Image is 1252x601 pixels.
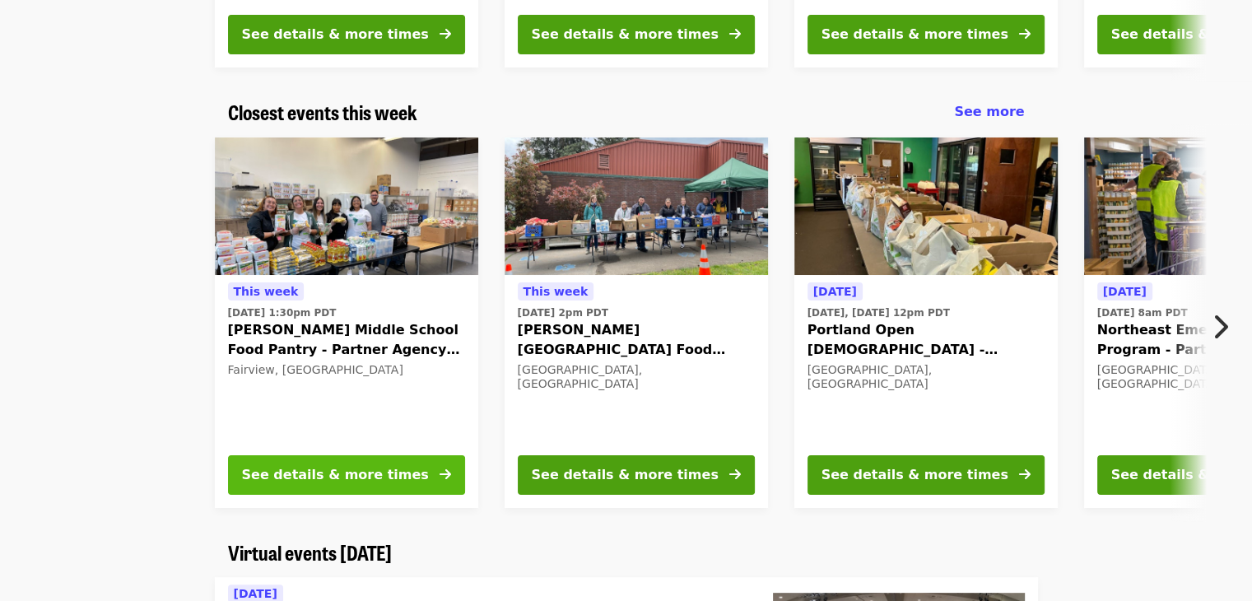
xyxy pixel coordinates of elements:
[729,26,741,42] i: arrow-right icon
[440,26,451,42] i: arrow-right icon
[215,137,478,508] a: See details for "Reynolds Middle School Food Pantry - Partner Agency Support"
[954,104,1024,119] span: See more
[242,25,429,44] div: See details & more times
[228,363,465,377] div: Fairview, [GEOGRAPHIC_DATA]
[228,100,417,124] a: Closest events this week
[808,363,1045,391] div: [GEOGRAPHIC_DATA], [GEOGRAPHIC_DATA]
[524,285,589,298] span: This week
[1198,304,1252,350] button: Next item
[518,320,755,360] span: [PERSON_NAME][GEOGRAPHIC_DATA] Food Pantry - Partner Agency Support
[518,363,755,391] div: [GEOGRAPHIC_DATA], [GEOGRAPHIC_DATA]
[1097,305,1188,320] time: [DATE] 8am PDT
[794,137,1058,276] img: Portland Open Bible - Partner Agency Support (16+) organized by Oregon Food Bank
[532,465,719,485] div: See details & more times
[518,455,755,495] button: See details & more times
[808,305,950,320] time: [DATE], [DATE] 12pm PDT
[215,100,1038,124] div: Closest events this week
[954,102,1024,122] a: See more
[215,137,478,276] img: Reynolds Middle School Food Pantry - Partner Agency Support organized by Oregon Food Bank
[808,15,1045,54] button: See details & more times
[440,467,451,482] i: arrow-right icon
[821,465,1008,485] div: See details & more times
[1103,285,1147,298] span: [DATE]
[729,467,741,482] i: arrow-right icon
[813,285,857,298] span: [DATE]
[234,285,299,298] span: This week
[1019,467,1031,482] i: arrow-right icon
[518,305,608,320] time: [DATE] 2pm PDT
[1019,26,1031,42] i: arrow-right icon
[228,538,392,566] span: Virtual events [DATE]
[505,137,768,276] img: Kelly Elementary School Food Pantry - Partner Agency Support organized by Oregon Food Bank
[808,455,1045,495] button: See details & more times
[518,15,755,54] button: See details & more times
[228,320,465,360] span: [PERSON_NAME] Middle School Food Pantry - Partner Agency Support
[228,455,465,495] button: See details & more times
[228,305,337,320] time: [DATE] 1:30pm PDT
[242,465,429,485] div: See details & more times
[808,320,1045,360] span: Portland Open [DEMOGRAPHIC_DATA] - Partner Agency Support (16+)
[821,25,1008,44] div: See details & more times
[234,587,277,600] span: [DATE]
[532,25,719,44] div: See details & more times
[794,137,1058,508] a: See details for "Portland Open Bible - Partner Agency Support (16+)"
[228,97,417,126] span: Closest events this week
[1212,311,1228,342] i: chevron-right icon
[228,15,465,54] button: See details & more times
[505,137,768,508] a: See details for "Kelly Elementary School Food Pantry - Partner Agency Support"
